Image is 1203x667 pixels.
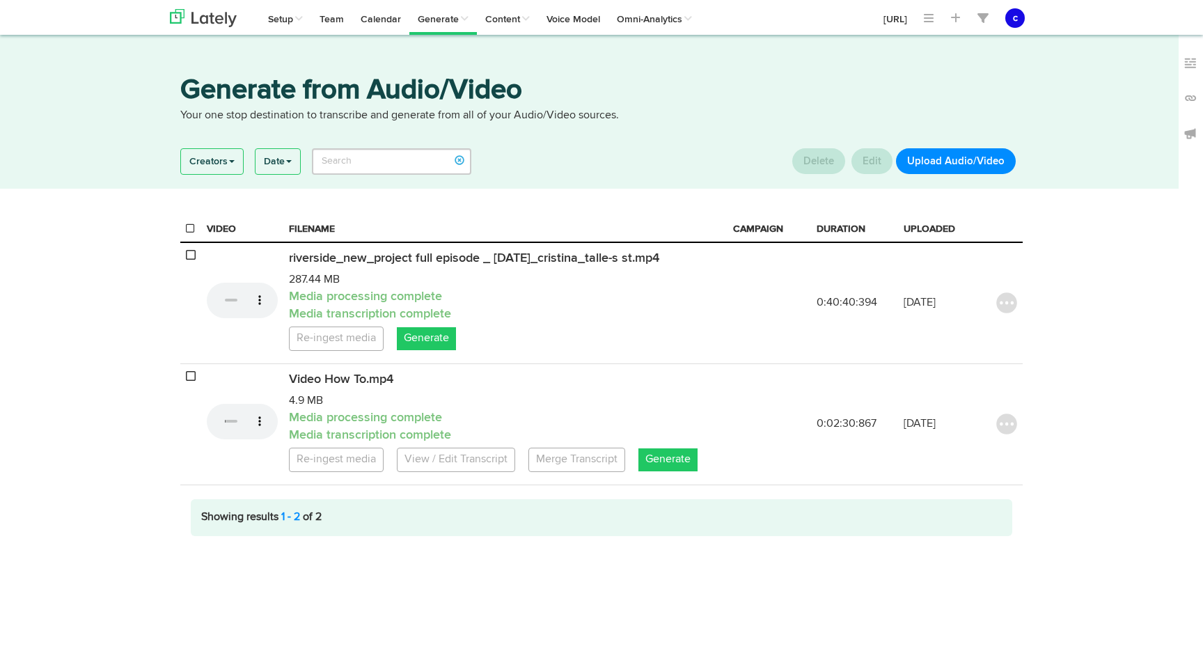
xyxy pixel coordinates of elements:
[1184,91,1197,105] img: links_off.svg
[811,217,898,242] th: DURATION
[289,448,384,472] a: Re-ingest media
[896,148,1016,174] button: Upload Audio/Video
[1005,8,1025,28] button: c
[289,427,722,445] p: Media transcription complete
[397,327,456,350] a: Generate
[289,288,722,306] p: Media processing complete
[170,9,237,27] img: logo_lately_bg_light.svg
[289,274,340,285] span: 287.44 MB
[1184,56,1197,70] img: keywords_off.svg
[1113,625,1189,660] iframe: Opens a widget where you can find more information
[283,217,728,242] th: FILENAME
[289,373,393,386] span: Video How To.mp4
[180,77,1023,108] h3: Generate from Audio/Video
[996,292,1017,313] img: icon_menu_button.svg
[181,149,243,174] a: Creators
[255,149,300,174] a: Date
[289,252,659,265] span: riverside_new_project full episode _ [DATE]_cristina_talle-s st.mp4
[638,448,698,471] a: Generate
[851,148,893,174] button: Edit
[1184,127,1197,141] img: announcements_off.svg
[536,454,618,465] span: Merge Transcript
[898,242,981,364] td: [DATE]
[180,108,1023,124] p: Your one stop destination to transcribe and generate from all of your Audio/Video sources.
[996,414,1017,434] img: icon_menu_button.svg
[201,512,322,523] span: Showing results of 2
[312,148,471,175] input: Search
[207,283,278,318] video: Your browser does not support HTML5 video.
[817,418,876,430] span: 0:02:30:867
[289,306,722,324] p: Media transcription complete
[817,297,877,308] span: 0:40:40:394
[728,217,810,242] th: CAMPAIGN
[289,395,323,407] span: 4.9 MB
[201,217,283,242] th: VIDEO
[289,327,384,351] a: Re-ingest media
[792,148,845,174] button: Delete
[289,409,722,427] p: Media processing complete
[207,404,278,439] video: Your browser does not support HTML5 video.
[397,448,515,472] a: View / Edit Transcript
[528,448,625,472] a: Merge Transcript
[281,512,300,523] a: 1 - 2
[898,217,981,242] th: UPLOADED
[898,363,981,485] td: [DATE]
